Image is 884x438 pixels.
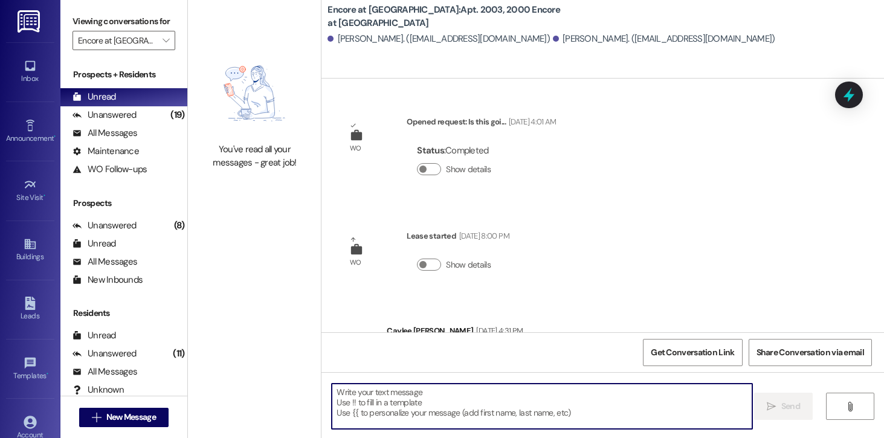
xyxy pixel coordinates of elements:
i:  [92,413,101,422]
div: (19) [167,106,187,124]
span: Send [781,400,800,413]
b: Encore at [GEOGRAPHIC_DATA]: Apt. 2003, 2000 Encore at [GEOGRAPHIC_DATA] [327,4,569,30]
div: [PERSON_NAME]. ([EMAIL_ADDRESS][DOMAIN_NAME]) [327,33,550,45]
img: ResiDesk Logo [18,10,42,33]
span: • [47,370,48,378]
div: Prospects [60,197,187,210]
div: WO [350,256,361,269]
div: Unread [73,329,116,342]
div: (8) [171,216,188,235]
div: WO [350,142,361,155]
div: Unanswered [73,347,137,360]
div: WO Follow-ups [73,163,147,176]
div: [DATE] 8:00 PM [456,230,509,242]
div: New Inbounds [73,274,143,286]
span: • [44,192,45,200]
div: Unknown [73,384,124,396]
a: Templates • [6,353,54,385]
div: (11) [170,344,187,363]
span: • [54,132,56,141]
button: New Message [79,408,169,427]
div: Lease started [407,230,509,246]
input: All communities [78,31,156,50]
span: Get Conversation Link [651,346,734,359]
button: Send [754,393,813,420]
div: Caylee [PERSON_NAME] [387,324,875,341]
div: Unread [73,237,116,250]
div: All Messages [73,127,137,140]
i:  [163,36,169,45]
div: All Messages [73,256,137,268]
span: New Message [106,411,156,424]
span: Share Conversation via email [757,346,864,359]
div: Unanswered [73,219,137,232]
button: Share Conversation via email [749,339,872,366]
label: Viewing conversations for [73,12,175,31]
div: Prospects + Residents [60,68,187,81]
a: Leads [6,293,54,326]
label: Show details [446,163,491,176]
div: Opened request: Is this goi... [407,115,556,132]
a: Buildings [6,234,54,266]
a: Site Visit • [6,175,54,207]
img: empty-state [201,50,308,137]
div: [PERSON_NAME]. ([EMAIL_ADDRESS][DOMAIN_NAME]) [553,33,775,45]
div: Residents [60,307,187,320]
div: You've read all your messages - great job! [201,143,308,169]
a: Inbox [6,56,54,88]
div: [DATE] 4:01 AM [506,115,557,128]
div: [DATE] 4:31 PM [473,324,523,337]
b: Status [417,144,444,156]
div: Maintenance [73,145,139,158]
div: Unanswered [73,109,137,121]
div: All Messages [73,366,137,378]
button: Get Conversation Link [643,339,742,366]
div: Unread [73,91,116,103]
label: Show details [446,259,491,271]
i:  [767,402,776,411]
div: : Completed [417,141,495,160]
i:  [845,402,854,411]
